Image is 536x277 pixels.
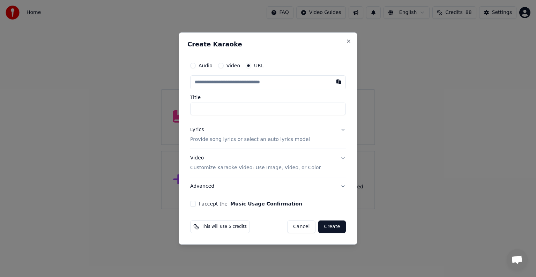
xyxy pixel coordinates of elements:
[190,126,204,133] div: Lyrics
[199,201,302,206] label: I accept the
[199,63,213,68] label: Audio
[190,149,346,177] button: VideoCustomize Karaoke Video: Use Image, Video, or Color
[190,177,346,195] button: Advanced
[190,136,310,143] p: Provide song lyrics or select an auto lyrics model
[318,220,346,233] button: Create
[190,164,321,171] p: Customize Karaoke Video: Use Image, Video, or Color
[190,155,321,171] div: Video
[202,224,247,230] span: This will use 5 credits
[287,220,315,233] button: Cancel
[187,41,349,47] h2: Create Karaoke
[190,121,346,149] button: LyricsProvide song lyrics or select an auto lyrics model
[190,95,346,100] label: Title
[230,201,302,206] button: I accept the
[226,63,240,68] label: Video
[254,63,264,68] label: URL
